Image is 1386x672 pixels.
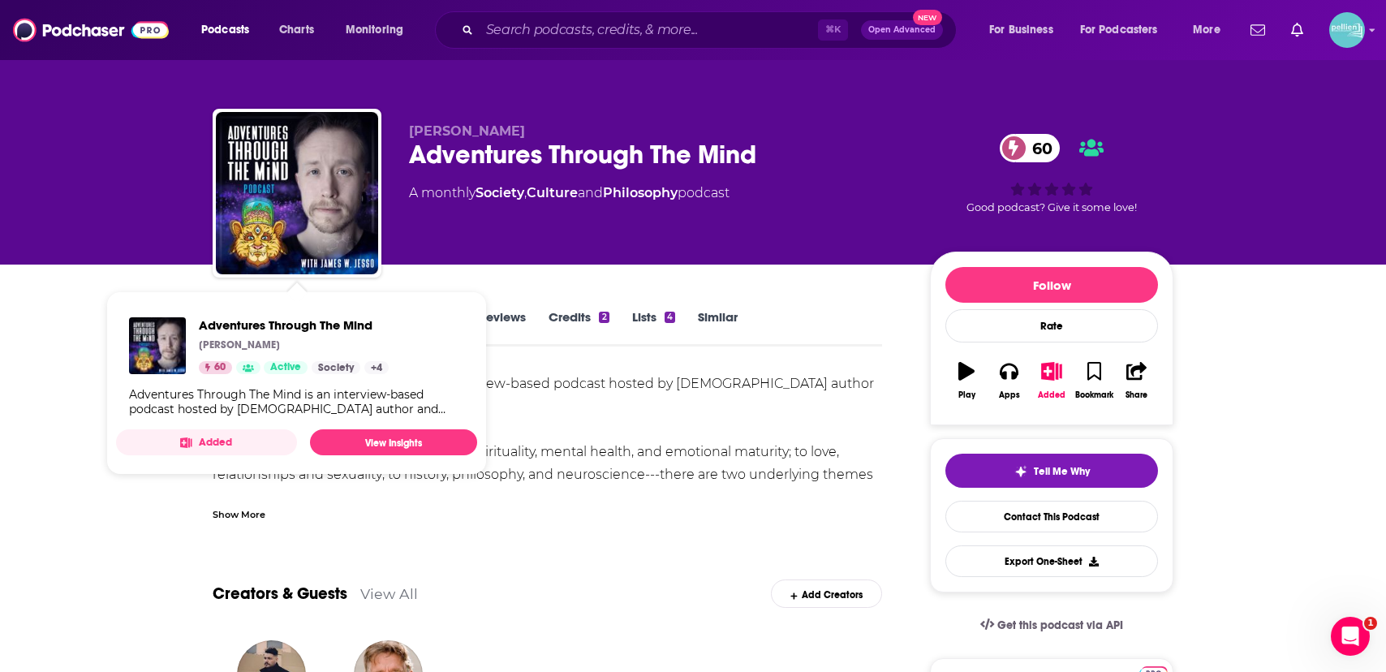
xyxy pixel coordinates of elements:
div: Search podcasts, credits, & more... [450,11,972,49]
img: Podchaser - Follow, Share and Rate Podcasts [13,15,169,45]
a: Culture [527,185,578,200]
a: Show notifications dropdown [1285,16,1310,44]
a: 60 [199,361,232,374]
span: Active [270,360,301,376]
span: For Business [989,19,1053,41]
img: Adventures Through The Mind [216,112,378,274]
button: Apps [988,351,1030,410]
div: Share [1126,390,1147,400]
a: Lists4 [632,309,675,347]
a: Creators & Guests [213,584,347,604]
button: Play [945,351,988,410]
a: 60 [1000,134,1061,162]
span: Good podcast? Give it some love! [966,201,1137,213]
a: Credits2 [549,309,609,347]
span: ⌘ K [818,19,848,41]
span: Charts [279,19,314,41]
img: User Profile [1329,12,1365,48]
div: Adventures Through The Mind is an interview-based podcast hosted by [DEMOGRAPHIC_DATA] author and... [129,387,464,416]
span: Logged in as JessicaPellien [1329,12,1365,48]
a: Active [264,361,308,374]
div: 60Good podcast? Give it some love! [930,123,1173,224]
a: Show notifications dropdown [1244,16,1272,44]
span: 60 [214,360,226,376]
button: open menu [334,17,424,43]
a: Society [476,185,524,200]
span: Podcasts [201,19,249,41]
span: [PERSON_NAME] [409,123,525,139]
button: Export One-Sheet [945,545,1158,577]
button: Share [1116,351,1158,410]
a: View All [360,585,418,602]
a: View Insights [310,429,477,455]
p: [PERSON_NAME] [199,338,280,351]
button: open menu [1182,17,1241,43]
a: Adventures Through The Mind [199,317,389,333]
span: New [913,10,942,25]
span: and [578,185,603,200]
div: Adventures Through The Mind is an interview-based podcast hosted by [DEMOGRAPHIC_DATA] author and... [213,373,882,577]
div: A monthly podcast [409,183,730,203]
span: For Podcasters [1080,19,1158,41]
button: open menu [978,17,1074,43]
button: Bookmark [1073,351,1115,410]
span: Get this podcast via API [997,618,1123,632]
button: Added [1031,351,1073,410]
div: Rate [945,309,1158,342]
a: Similar [698,309,738,347]
input: Search podcasts, credits, & more... [480,17,818,43]
div: 2 [599,312,609,323]
iframe: Intercom live chat [1331,617,1370,656]
span: Monitoring [346,19,403,41]
div: Add Creators [771,579,882,608]
a: Get this podcast via API [967,605,1136,645]
button: Show profile menu [1329,12,1365,48]
div: Bookmark [1075,390,1113,400]
a: Reviews [479,309,526,347]
span: Open Advanced [868,26,936,34]
a: Society [312,361,360,374]
span: 1 [1364,617,1377,630]
span: Tell Me Why [1034,465,1090,478]
span: More [1193,19,1220,41]
a: Charts [269,17,324,43]
div: 4 [665,312,675,323]
a: +4 [364,361,389,374]
div: Play [958,390,975,400]
button: tell me why sparkleTell Me Why [945,454,1158,488]
button: Open AdvancedNew [861,20,943,40]
span: 60 [1016,134,1061,162]
button: Added [116,429,297,455]
button: Follow [945,267,1158,303]
img: tell me why sparkle [1014,465,1027,478]
img: Adventures Through The Mind [129,317,186,374]
button: open menu [190,17,270,43]
a: Contact This Podcast [945,501,1158,532]
a: Philosophy [603,185,678,200]
button: open menu [1070,17,1182,43]
div: Added [1038,390,1065,400]
span: , [524,185,527,200]
div: Apps [999,390,1020,400]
